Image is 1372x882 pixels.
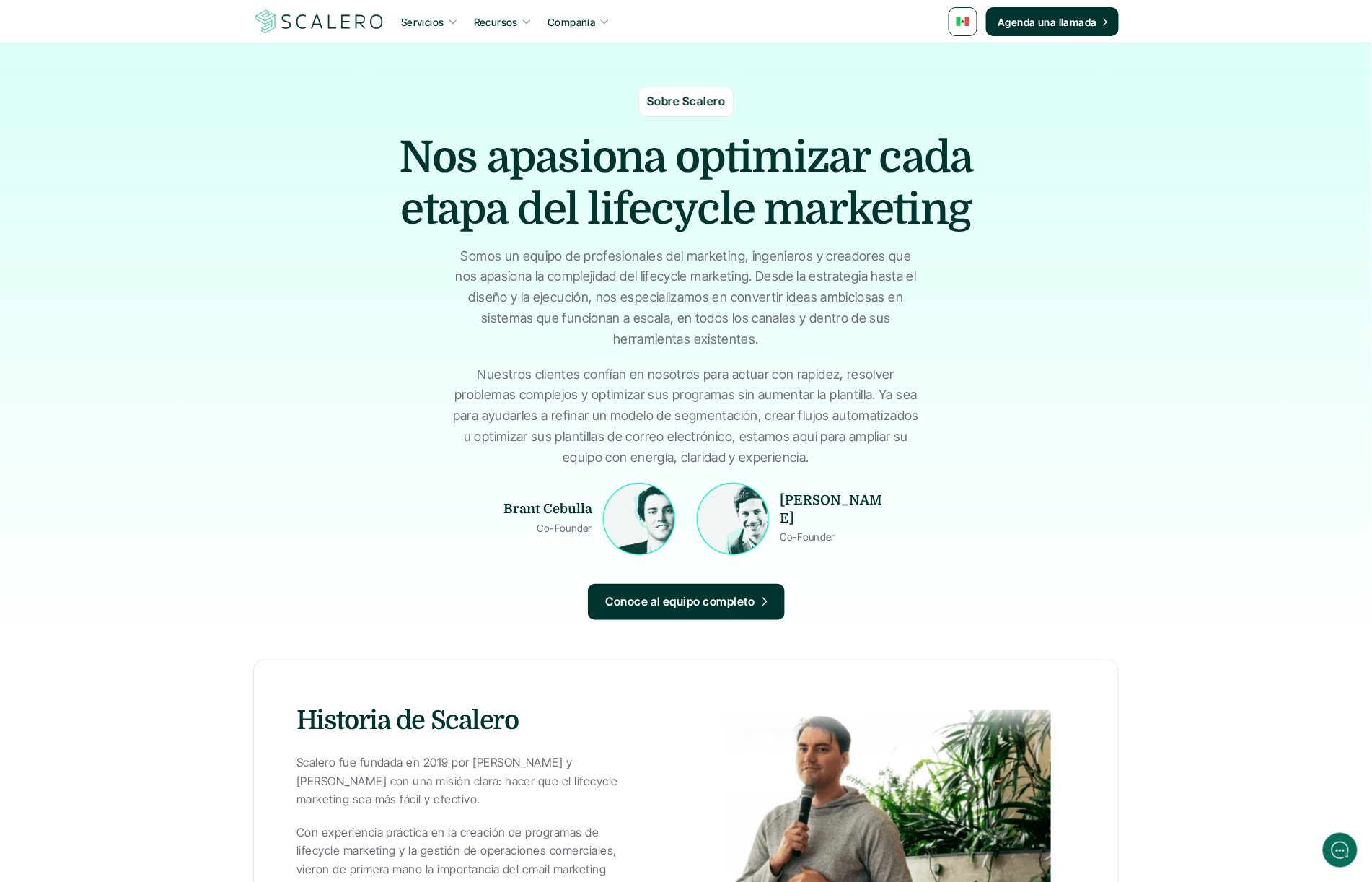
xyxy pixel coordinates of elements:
button: New conversation [22,191,266,220]
p: Nuestros clientes confían en nosotros para actuar con rapidez, resolver problemas complejos y opt... [452,364,920,468]
p: Somos un equipo de profesionales del marketing, ingenieros y creadores que nos apasiona la comple... [452,246,920,350]
a: Conoce al equipo completo [588,584,785,620]
span: New conversation [93,200,173,211]
h1: Nos apasiona optimizar cada etapa del lifecycle marketing [397,131,975,235]
p: Compañía [548,14,595,30]
p: Recursos [474,14,518,30]
p: Co-Founder [780,528,835,546]
p: Co-Founder [484,519,592,537]
p: Agenda una llamada [998,14,1097,30]
iframe: gist-messenger-bubble-iframe [1323,833,1358,868]
strong: [PERSON_NAME] [780,493,882,525]
p: Conoce al equipo completo [606,593,755,611]
p: Scalero fue fundada en 2019 por [PERSON_NAME] y [PERSON_NAME] con una misión clara: hacer que el ... [296,754,632,809]
span: We run on Gist [120,505,183,514]
h2: Let us know if we can help with lifecycle marketing. [22,96,267,165]
p: Servicios [401,14,444,30]
img: Scalero company logotype [253,8,386,35]
p: Sobre Scalero [647,92,725,111]
p: Brant Cebulla [484,500,592,518]
h3: Historia de Scalero [296,703,672,739]
h1: Hi! Welcome to [GEOGRAPHIC_DATA]. [22,70,267,93]
a: Agenda una llamada [986,7,1119,36]
a: Scalero company logotype [253,9,386,35]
